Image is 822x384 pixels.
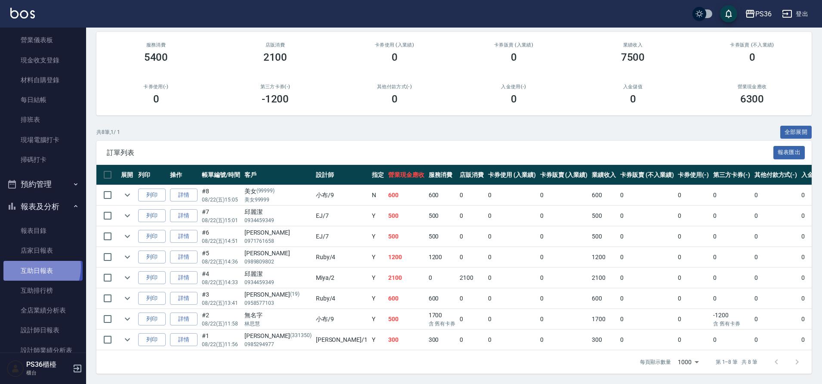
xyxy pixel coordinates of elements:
[244,269,312,279] div: 邱麗潔
[244,290,312,299] div: [PERSON_NAME]
[676,185,711,205] td: 0
[314,206,370,226] td: EJ /7
[590,330,618,350] td: 300
[244,258,312,266] p: 0989809802
[200,226,242,247] td: #6
[711,268,752,288] td: 0
[618,330,676,350] td: 0
[314,165,370,185] th: 設計師
[538,288,590,309] td: 0
[345,42,444,48] h2: 卡券使用 (入業績)
[244,249,312,258] div: [PERSON_NAME]
[3,341,83,360] a: 設計師業績分析表
[170,292,198,305] a: 詳情
[740,93,764,105] h3: 6300
[618,206,676,226] td: 0
[226,42,324,48] h2: 店販消費
[314,330,370,350] td: [PERSON_NAME] /1
[676,247,711,267] td: 0
[676,288,711,309] td: 0
[538,185,590,205] td: 0
[538,268,590,288] td: 0
[170,209,198,223] a: 詳情
[752,330,800,350] td: 0
[392,93,398,105] h3: 0
[244,196,312,204] p: 美女99999
[26,360,70,369] h5: PS36櫃檯
[711,309,752,329] td: -1200
[457,247,486,267] td: 0
[429,320,456,328] p: 含 舊有卡券
[457,268,486,288] td: 2100
[674,350,702,374] div: 1000
[3,150,83,170] a: 掃碼打卡
[370,206,386,226] td: Y
[426,247,458,267] td: 1200
[426,165,458,185] th: 服務消費
[538,247,590,267] td: 0
[244,279,312,286] p: 0934459349
[640,358,671,366] p: 每頁顯示數量
[244,207,312,217] div: 邱麗潔
[780,126,812,139] button: 全部展開
[486,226,538,247] td: 0
[244,217,312,224] p: 0934459349
[107,84,205,90] h2: 卡券使用(-)
[121,271,134,284] button: expand row
[107,149,773,157] span: 訂單列表
[711,226,752,247] td: 0
[742,5,775,23] button: PS36
[3,195,83,218] button: 報表及分析
[713,320,750,328] p: 含 舊有卡券
[590,226,618,247] td: 500
[511,51,517,63] h3: 0
[170,271,198,285] a: 詳情
[119,165,136,185] th: 展開
[345,84,444,90] h2: 其他付款方式(-)
[426,185,458,205] td: 600
[386,185,426,205] td: 600
[486,206,538,226] td: 0
[202,320,240,328] p: 08/22 (五) 11:58
[584,84,682,90] h2: 入金儲值
[486,247,538,267] td: 0
[426,268,458,288] td: 0
[590,268,618,288] td: 2100
[590,309,618,329] td: 1700
[244,187,312,196] div: 美女
[242,165,314,185] th: 客戶
[486,185,538,205] td: 0
[170,189,198,202] a: 詳情
[121,209,134,222] button: expand row
[711,288,752,309] td: 0
[7,360,24,377] img: Person
[426,206,458,226] td: 500
[121,292,134,305] button: expand row
[752,268,800,288] td: 0
[486,288,538,309] td: 0
[370,247,386,267] td: Y
[138,189,166,202] button: 列印
[136,165,168,185] th: 列印
[426,309,458,329] td: 1700
[711,206,752,226] td: 0
[676,330,711,350] td: 0
[457,309,486,329] td: 0
[3,90,83,110] a: 每日結帳
[290,290,300,299] p: (19)
[703,84,801,90] h2: 營業現金應收
[618,226,676,247] td: 0
[3,30,83,50] a: 營業儀表板
[256,187,275,196] p: (99999)
[618,165,676,185] th: 卡券販賣 (不入業績)
[314,185,370,205] td: 小布 /9
[676,165,711,185] th: 卡券使用(-)
[244,299,312,307] p: 0958577103
[538,226,590,247] td: 0
[244,320,312,328] p: 林思慧
[202,279,240,286] p: 08/22 (五) 14:33
[170,230,198,243] a: 詳情
[538,309,590,329] td: 0
[676,268,711,288] td: 0
[457,206,486,226] td: 0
